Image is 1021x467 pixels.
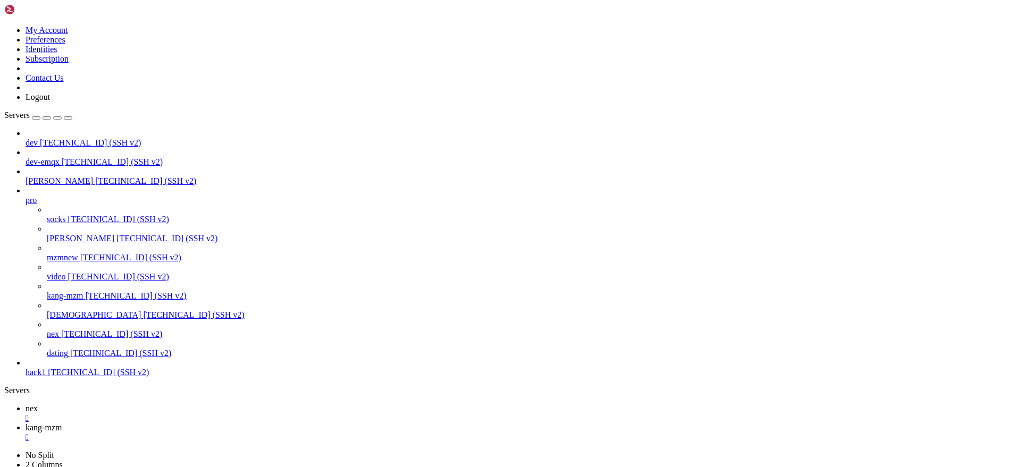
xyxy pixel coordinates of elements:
[136,92,162,101] span: deploy
[4,84,9,92] span: ➜
[247,101,272,110] span: market
[26,358,1017,377] li: hack1 [TECHNICAL_ID] (SSH v2)
[362,92,379,101] span: repo
[4,111,72,120] a: Servers
[47,320,1017,339] li: nex [TECHNICAL_ID] (SSH v2)
[26,196,1017,205] a: pro
[27,111,31,120] div: (5, 12)
[272,92,294,101] span: media
[4,111,30,120] span: Servers
[196,101,238,110] span: eth-helper
[26,92,50,101] a: Logout
[281,101,302,110] span: nacos
[68,215,169,224] span: [TECHNICAL_ID] (SSH v2)
[47,339,1017,358] li: dating [TECHNICAL_ID] (SSH v2)
[95,176,196,185] span: [TECHNICAL_ID] (SSH v2)
[47,234,114,243] span: [PERSON_NAME]
[26,138,1017,148] a: dev [TECHNICAL_ID] (SSH v2)
[4,75,882,84] x-row: [root@iZt4n630bezsrcuprbr7h3Z ~]# zsh
[68,272,169,281] span: [TECHNICAL_ID] (SSH v2)
[70,349,171,358] span: [TECHNICAL_ID] (SSH v2)
[143,310,244,319] span: [TECHNICAL_ID] (SSH v2)
[4,66,882,75] x-row: Last login: [DATE] from [TECHNICAL_ID]
[26,423,62,432] span: kang-mzm
[4,13,9,22] div: (0, 1)
[62,157,163,166] span: [TECHNICAL_ID] (SSH v2)
[47,301,1017,320] li: [DEMOGRAPHIC_DATA] [TECHNICAL_ID] (SSH v2)
[4,386,1017,395] div: Servers
[4,92,882,101] x-row: assets.sql buzz_item_hotel.sql stock.sql
[9,111,13,119] span: ~
[47,291,1017,301] a: kang-mzm [TECHNICAL_ID] (SSH v2)
[26,368,46,377] span: hack1
[47,272,1017,282] a: video [TECHNICAL_ID] (SSH v2)
[47,215,1017,224] a: socks [TECHNICAL_ID] (SSH v2)
[4,48,882,57] x-row: Last failed login: [DATE] from [TECHNICAL_ID] on ssh:notty
[302,92,353,101] span: nacos-docker
[47,310,1017,320] a: [DEMOGRAPHIC_DATA] [TECHNICAL_ID] (SSH v2)
[47,205,1017,224] li: socks [TECHNICAL_ID] (SSH v2)
[4,31,882,40] x-row: Activate the web console with: systemctl enable --now cockpit.socket
[366,101,379,110] span: sql
[47,215,66,224] span: socks
[26,73,64,82] a: Contact Us
[47,282,1017,301] li: kang-mzm [TECHNICAL_ID] (SSH v2)
[47,234,1017,243] a: [PERSON_NAME] [TECHNICAL_ID] (SSH v2)
[26,451,54,460] a: No Split
[26,157,60,166] span: dev-emqx
[4,101,882,111] x-row: nex.sql
[9,84,13,92] span: ~
[26,404,1017,423] a: nex
[4,57,882,66] x-row: There were 9628 failed login attempts since the last successful login.
[47,329,1017,339] a: nex [TECHNICAL_ID] (SSH v2)
[47,262,1017,282] li: video [TECHNICAL_ID] (SSH v2)
[26,35,65,44] a: Preferences
[238,92,255,101] span: logs
[26,404,38,413] span: nex
[80,253,181,262] span: [TECHNICAL_ID] (SSH v2)
[85,291,186,300] span: [TECHNICAL_ID] (SSH v2)
[4,101,21,110] span: back
[26,368,1017,377] a: hack1 [TECHNICAL_ID] (SSH v2)
[40,138,141,147] span: [TECHNICAL_ID] (SSH v2)
[26,138,38,147] span: dev
[26,196,37,205] span: pro
[47,349,1017,358] a: dating [TECHNICAL_ID] (SSH v2)
[26,423,1017,442] a: kang-mzm
[26,26,68,35] a: My Account
[61,329,162,338] span: [TECHNICAL_ID] (SSH v2)
[48,368,149,377] span: [TECHNICAL_ID] (SSH v2)
[404,101,506,110] span: Telegram-interactive-bot
[4,84,882,93] x-row: ls
[26,432,1017,442] a: 
[4,4,65,15] img: Shellngn
[332,101,357,110] span: rocket
[26,186,1017,358] li: pro
[47,253,78,262] span: mzmnew
[47,243,1017,262] li: mzmnew [TECHNICAL_ID] (SSH v2)
[396,92,425,101] span: rocket5
[47,329,59,338] span: nex
[145,101,187,110] span: docker-elk
[26,176,93,185] span: [PERSON_NAME]
[26,129,1017,148] li: dev [TECHNICAL_ID] (SSH v2)
[26,157,1017,167] a: dev-emqx [TECHNICAL_ID] (SSH v2)
[26,176,1017,186] a: [PERSON_NAME] [TECHNICAL_ID] (SSH v2)
[47,349,68,358] span: dating
[47,224,1017,243] li: [PERSON_NAME] [TECHNICAL_ID] (SSH v2)
[47,310,141,319] span: [DEMOGRAPHIC_DATA]
[26,413,1017,423] a: 
[116,234,217,243] span: [TECHNICAL_ID] (SSH v2)
[26,45,57,54] a: Identities
[47,272,66,281] span: video
[47,291,83,300] span: kang-mzm
[4,4,882,13] x-row: Connecting [TECHNICAL_ID]...
[26,148,1017,167] li: dev-emqx [TECHNICAL_ID] (SSH v2)
[55,101,72,110] span: data
[4,13,882,22] x-row: Welcome to Alibaba Cloud Elastic Compute Service !
[26,167,1017,186] li: [PERSON_NAME] [TECHNICAL_ID] (SSH v2)
[26,54,69,63] a: Subscription
[187,92,204,101] span: emqx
